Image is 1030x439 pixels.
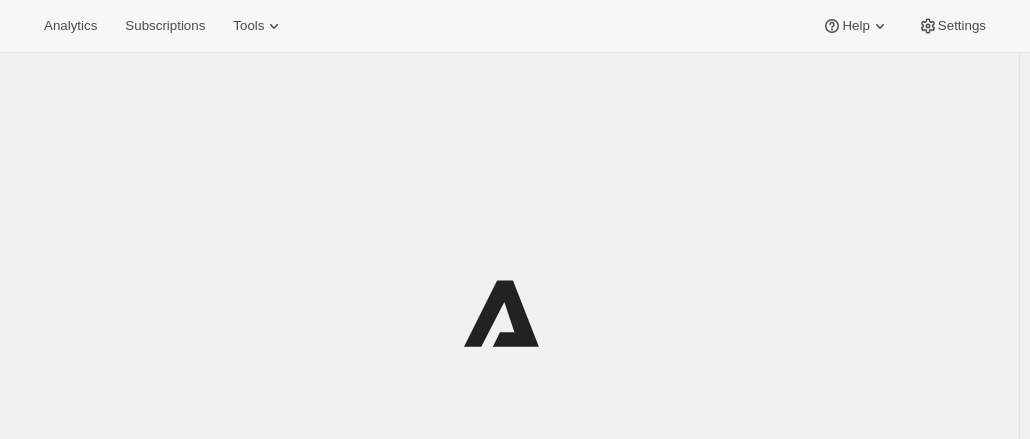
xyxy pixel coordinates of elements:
button: Subscriptions [113,12,217,40]
span: Subscriptions [125,18,205,34]
span: Tools [233,18,264,34]
span: Help [842,18,869,34]
button: Analytics [32,12,109,40]
span: Settings [938,18,986,34]
button: Help [810,12,901,40]
button: Tools [221,12,296,40]
button: Settings [906,12,998,40]
span: Analytics [44,18,97,34]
